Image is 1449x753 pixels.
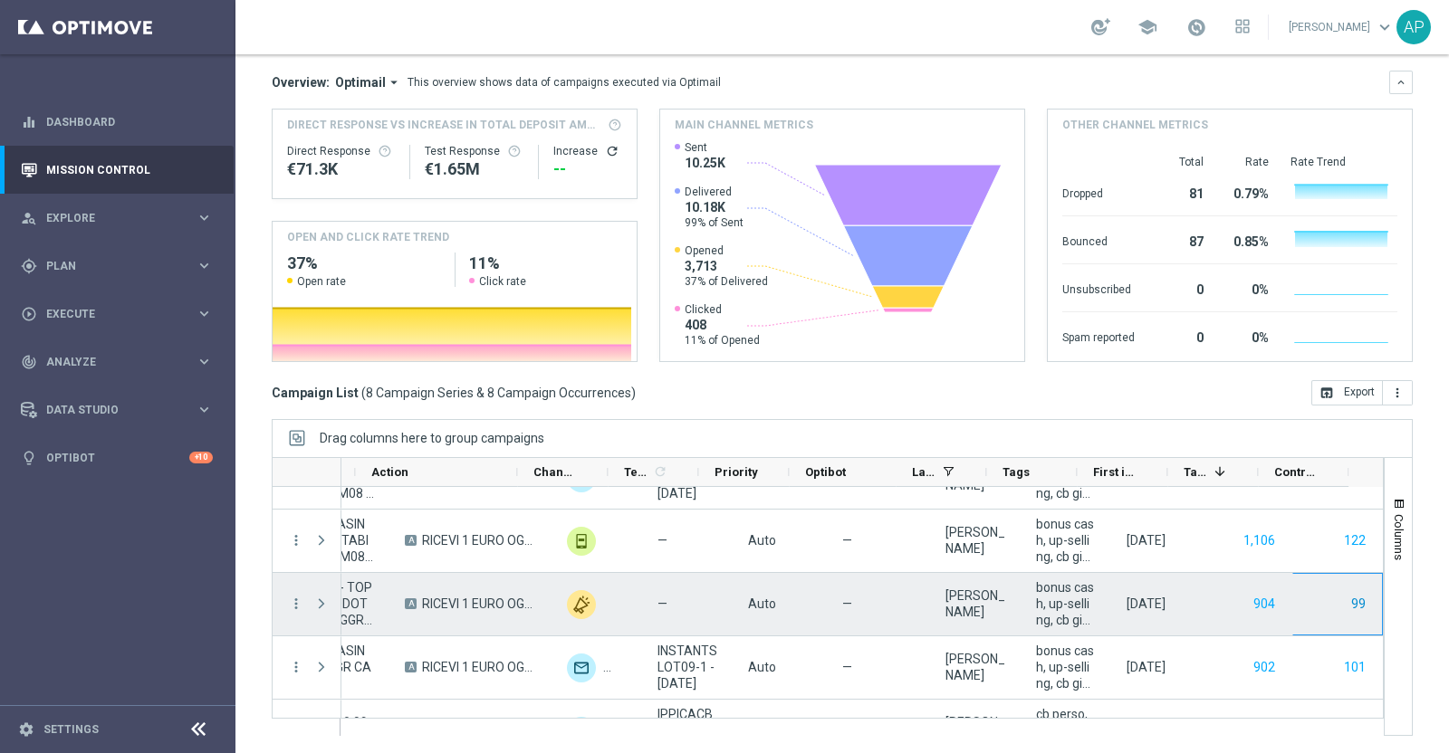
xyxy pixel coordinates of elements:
[43,724,99,735] a: Settings
[273,636,341,700] div: Press SPACE to select this row.
[567,590,596,619] div: Other
[685,317,760,333] span: 408
[21,258,37,274] i: gps_fixed
[20,451,214,465] button: lightbulb Optibot +10
[1062,273,1135,302] div: Unsubscribed
[272,74,330,91] h3: Overview:
[405,662,417,672] span: A
[1156,177,1204,206] div: 81
[912,465,936,479] span: Last Modified By
[567,653,596,682] img: Optimail
[1252,656,1277,679] button: 902
[533,465,577,479] span: Channel
[196,257,213,274] i: keyboard_arrow_right
[1036,516,1096,565] span: bonus cash, up-selling, cb giocato, casino, top master
[479,274,526,289] span: Click rate
[287,144,395,158] div: Direct Response
[653,464,667,479] i: refresh
[21,258,196,274] div: Plan
[272,385,636,401] h3: Campaign List
[422,659,536,675] span: RICEVI 1 EURO OGNI 30 EURO DI GIOCATO SLOT FINO MAX 500 EURO - SPENDIBILE SLOT
[1225,225,1269,254] div: 0.85%
[1225,177,1269,206] div: 0.79%
[21,146,213,194] div: Mission Control
[1156,321,1204,350] div: 0
[46,309,196,319] span: Execute
[1225,321,1269,350] div: 0%
[18,721,34,738] i: settings
[1003,465,1030,479] span: Tags
[685,333,760,348] span: 11% of Opened
[1062,225,1135,254] div: Bounced
[405,535,417,546] span: A
[685,185,744,199] span: Delivered
[20,163,214,177] button: Mission Control
[1274,465,1318,479] span: Control Customers
[1127,659,1166,675] div: 09 Sep 2025, Tuesday
[46,434,189,481] a: Optibot
[748,660,776,674] span: Auto
[685,155,725,171] span: 10.25K
[21,306,37,322] i: play_circle_outline
[46,98,213,146] a: Dashboard
[1349,593,1367,615] button: 99
[297,274,346,289] span: Open rate
[1156,225,1204,254] div: 87
[1291,155,1397,169] div: Rate Trend
[408,74,721,91] div: This overview shows data of campaigns executed via Optimail
[425,158,524,180] div: €1,654,052
[1383,380,1413,405] button: more_vert
[21,354,196,370] div: Analyze
[21,210,37,226] i: person_search
[320,431,544,445] span: Drag columns here to group campaigns
[288,659,304,675] button: more_vert
[1062,321,1135,350] div: Spam reported
[20,403,214,417] button: Data Studio keyboard_arrow_right
[685,258,768,274] span: 3,713
[1392,514,1406,560] span: Columns
[330,74,408,91] button: Optimail arrow_drop_down
[1062,117,1208,133] h4: Other channel metrics
[371,465,408,479] span: Action
[46,357,196,367] span: Analyze
[21,114,37,130] i: equalizer
[273,510,341,573] div: Press SPACE to select this row.
[1252,593,1277,615] button: 904
[1242,529,1277,552] button: 1,106
[685,140,725,155] span: Sent
[805,465,846,479] span: Optibot
[1093,465,1137,479] span: First in Range
[603,653,632,682] img: In-app Inbox
[196,401,213,418] i: keyboard_arrow_right
[20,211,214,225] div: person_search Explore keyboard_arrow_right
[715,465,758,479] span: Priority
[361,385,366,401] span: (
[675,117,813,133] h4: Main channel metrics
[196,209,213,226] i: keyboard_arrow_right
[650,462,667,481] span: Calculate column
[1342,656,1367,679] button: 101
[20,355,214,369] div: track_changes Analyze keyboard_arrow_right
[1036,643,1096,691] span: bonus cash, up-selling, cb giocato, casino, top master
[1389,71,1413,94] button: keyboard_arrow_down
[945,651,1005,683] div: Jennyffer Gonzalez
[624,465,650,479] span: Templates
[1225,155,1269,169] div: Rate
[685,274,768,289] span: 37% of Delivered
[685,302,760,317] span: Clicked
[748,533,776,548] span: Auto
[945,524,1005,557] div: Antonio Iacovone
[567,527,596,556] div: In-app Inbox
[842,659,852,675] span: —
[20,259,214,273] button: gps_fixed Plan keyboard_arrow_right
[1156,155,1204,169] div: Total
[1225,273,1269,302] div: 0%
[1287,14,1396,41] a: [PERSON_NAME]keyboard_arrow_down
[603,717,632,746] div: In-app Inbox
[1311,385,1413,399] multiple-options-button: Export to CSV
[553,144,622,158] div: Increase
